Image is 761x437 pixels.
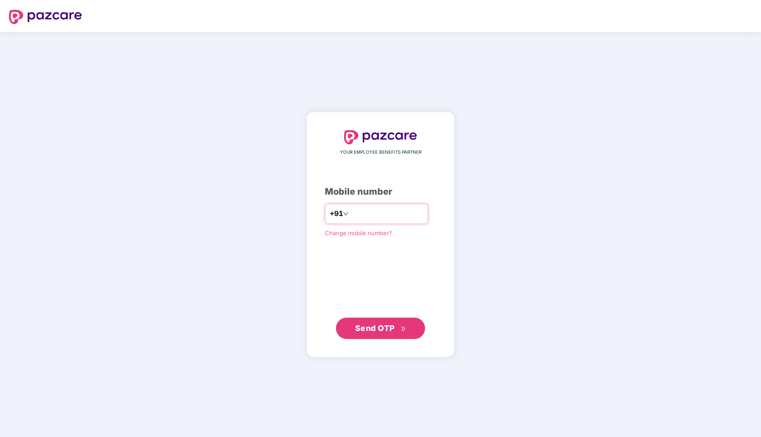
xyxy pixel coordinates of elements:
span: YOUR EMPLOYEE BENEFITS PARTNER [340,149,421,156]
span: Send OTP [355,323,395,333]
button: Send OTPdouble-right [336,318,425,339]
span: +91 [330,208,343,219]
img: logo [344,130,417,144]
span: down [343,211,348,216]
a: Change mobile number? [325,229,392,237]
span: double-right [401,326,406,332]
div: Mobile number [325,185,436,199]
img: logo [9,10,82,24]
